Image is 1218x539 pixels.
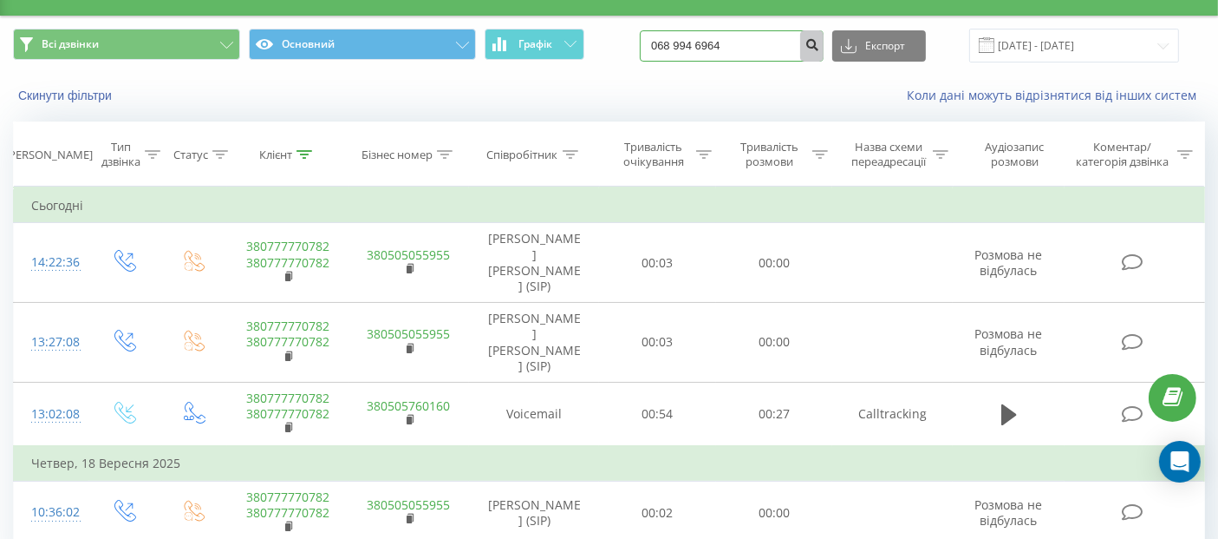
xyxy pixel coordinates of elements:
[246,318,329,334] a: 380777770782
[368,325,451,342] a: 380505055955
[31,398,70,431] div: 13:02:08
[485,29,584,60] button: Графік
[13,29,240,60] button: Всі дзвінки
[975,325,1043,358] span: Розмова не відбулась
[1071,140,1173,169] div: Коментар/категорія дзвінка
[832,382,953,446] td: Calltracking
[968,140,1060,169] div: Аудіозапис розмови
[975,496,1043,529] span: Розмова не відбулась
[368,398,451,414] a: 380505760160
[487,148,558,162] div: Співробітник
[246,390,329,406] a: 380777770782
[173,148,208,162] div: Статус
[31,496,70,529] div: 10:36:02
[246,238,329,254] a: 380777770782
[1159,441,1201,483] div: Open Intercom Messenger
[249,29,476,60] button: Основний
[246,405,329,422] a: 380777770782
[848,140,929,169] div: Назва схеми переадресації
[469,382,599,446] td: Voicemail
[246,489,329,505] a: 380777770782
[101,140,140,169] div: Тип дзвінка
[616,140,692,169] div: Тривалість очікування
[259,148,292,162] div: Клієнт
[975,246,1043,279] span: Розмова не відбулась
[716,303,832,383] td: 00:00
[13,88,120,103] button: Скинути фільтри
[732,140,808,169] div: Тривалість розмови
[246,333,329,350] a: 380777770782
[368,496,451,513] a: 380505055955
[14,188,1205,223] td: Сьогодні
[246,504,329,521] a: 380777770782
[716,382,832,446] td: 00:27
[907,87,1205,103] a: Коли дані можуть відрізнятися вiд інших систем
[469,303,599,383] td: [PERSON_NAME] [PERSON_NAME] (SIP)
[518,38,552,50] span: Графік
[361,148,433,162] div: Бізнес номер
[640,30,824,62] input: Пошук за номером
[31,246,70,279] div: 14:22:36
[5,148,93,162] div: [PERSON_NAME]
[368,246,451,263] a: 380505055955
[469,223,599,303] td: [PERSON_NAME] [PERSON_NAME] (SIP)
[599,223,715,303] td: 00:03
[14,446,1205,481] td: Четвер, 18 Вересня 2025
[716,223,832,303] td: 00:00
[246,254,329,271] a: 380777770782
[31,325,70,359] div: 13:27:08
[599,382,715,446] td: 00:54
[42,37,99,51] span: Всі дзвінки
[599,303,715,383] td: 00:03
[832,30,926,62] button: Експорт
